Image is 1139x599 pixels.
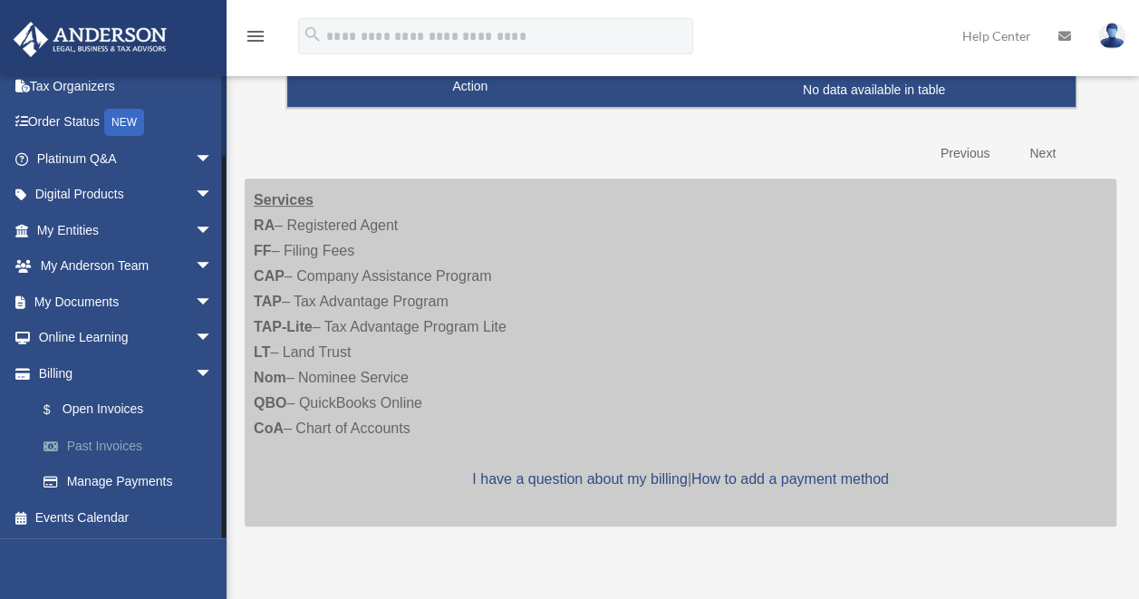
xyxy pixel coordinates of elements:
i: menu [245,25,266,47]
a: menu [245,32,266,47]
strong: TAP-Lite [254,319,313,334]
a: $Open Invoices [25,391,231,429]
span: $ [53,399,63,421]
a: Past Invoices [25,428,240,464]
span: arrow_drop_down [195,284,231,321]
a: My Anderson Teamarrow_drop_down [13,248,240,285]
a: Tax Organizers [13,68,240,104]
a: Billingarrow_drop_down [13,355,240,391]
img: User Pic [1098,23,1125,49]
i: search [303,24,323,44]
strong: Nom [254,370,286,385]
strong: Services [254,192,314,208]
td: No data available in table [287,73,1076,108]
span: arrow_drop_down [195,177,231,214]
a: Order StatusNEW [13,104,240,141]
a: My Entitiesarrow_drop_down [13,212,240,248]
img: Anderson Advisors Platinum Portal [8,22,172,57]
a: Next [1016,135,1069,172]
a: How to add a payment method [691,471,889,487]
span: arrow_drop_down [195,140,231,178]
a: Online Learningarrow_drop_down [13,320,240,356]
a: My Documentsarrow_drop_down [13,284,240,320]
strong: LT [254,344,270,360]
a: Platinum Q&Aarrow_drop_down [13,140,240,177]
div: NEW [104,109,144,136]
strong: QBO [254,395,286,411]
strong: CoA [254,420,284,436]
strong: CAP [254,268,285,284]
span: arrow_drop_down [195,212,231,249]
a: Manage Payments [25,464,240,500]
div: – Registered Agent – Filing Fees – Company Assistance Program – Tax Advantage Program – Tax Advan... [245,179,1116,527]
a: I have a question about my billing [472,471,687,487]
span: arrow_drop_down [195,320,231,357]
a: Events Calendar [13,499,240,536]
a: Digital Productsarrow_drop_down [13,177,240,213]
strong: RA [254,217,275,233]
span: arrow_drop_down [195,355,231,392]
strong: TAP [254,294,282,309]
span: arrow_drop_down [195,248,231,285]
p: | [254,467,1107,492]
strong: FF [254,243,272,258]
a: Previous [927,135,1003,172]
